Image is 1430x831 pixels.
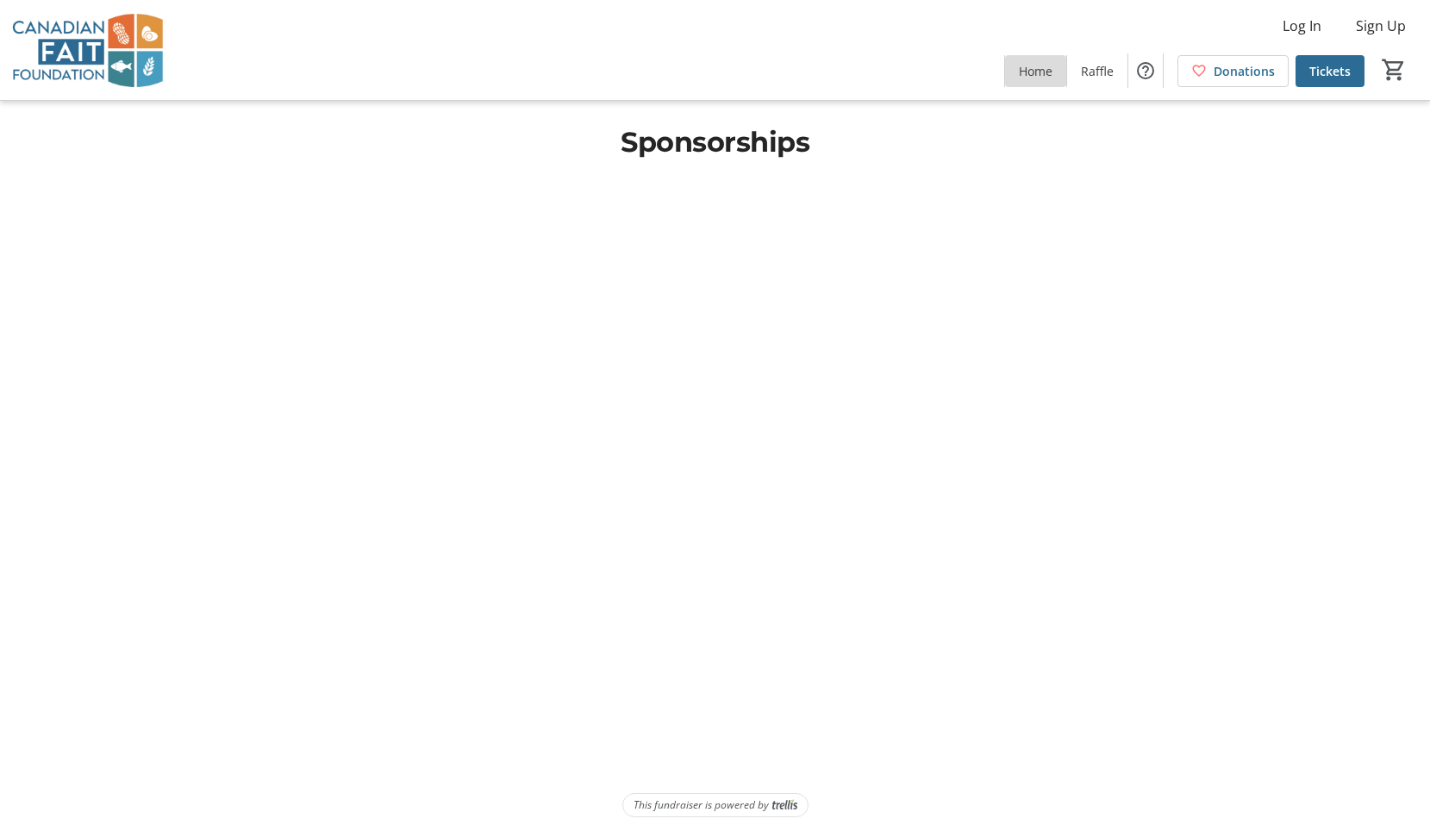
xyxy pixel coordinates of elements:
[1177,55,1289,87] a: Donations
[1214,62,1275,80] span: Donations
[1356,16,1406,36] span: Sign Up
[1128,53,1163,88] button: Help
[1067,55,1127,87] a: Raffle
[634,797,769,813] span: This fundraiser is powered by
[1342,12,1420,40] button: Sign Up
[1309,62,1351,80] span: Tickets
[772,799,797,811] img: Trellis Logo
[1296,55,1364,87] a: Tickets
[10,7,164,93] img: Canadian FAIT Foundation's Logo
[1269,12,1335,40] button: Log In
[157,122,1274,163] h1: Sponsorships
[1019,62,1052,80] span: Home
[1005,55,1066,87] a: Home
[1081,62,1114,80] span: Raffle
[1283,16,1321,36] span: Log In
[1378,54,1409,85] button: Cart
